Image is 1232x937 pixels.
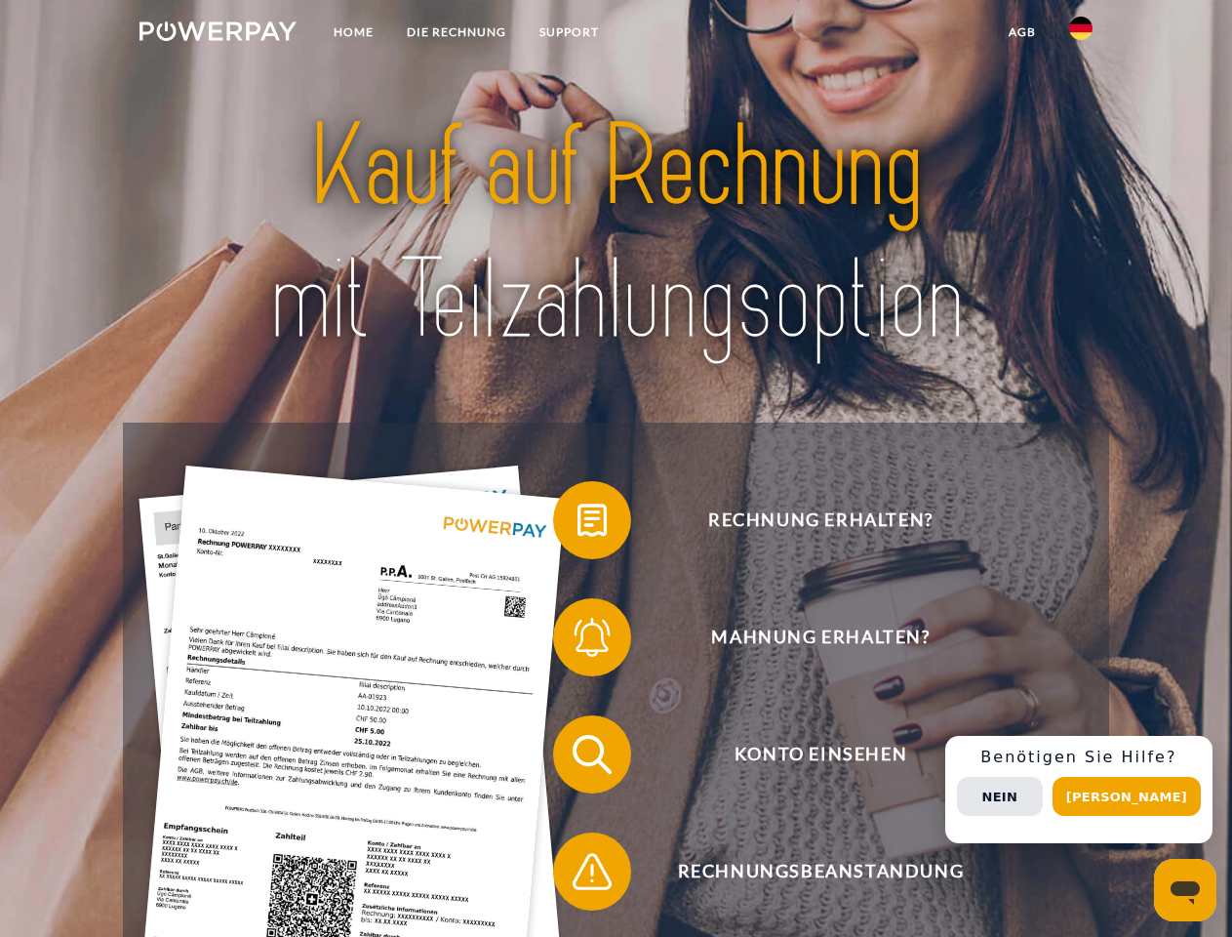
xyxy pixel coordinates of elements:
a: Home [317,15,390,50]
button: Nein [957,777,1043,816]
img: qb_bell.svg [568,613,616,662]
a: DIE RECHNUNG [390,15,523,50]
span: Rechnung erhalten? [581,481,1059,559]
span: Rechnungsbeanstandung [581,833,1059,911]
a: agb [992,15,1053,50]
button: Konto einsehen [553,715,1060,794]
h3: Benötigen Sie Hilfe? [957,748,1201,767]
img: qb_bill.svg [568,496,616,545]
img: de [1069,17,1093,40]
a: SUPPORT [523,15,616,50]
button: Rechnung erhalten? [553,481,1060,559]
img: qb_search.svg [568,730,616,779]
button: [PERSON_NAME] [1053,777,1201,816]
iframe: Schaltfläche zum Öffnen des Messaging-Fensters [1154,859,1216,921]
button: Mahnung erhalten? [553,598,1060,676]
span: Konto einsehen [581,715,1059,794]
div: Schnellhilfe [945,736,1212,843]
img: title-powerpay_de.svg [186,94,1046,374]
img: logo-powerpay-white.svg [139,21,297,41]
span: Mahnung erhalten? [581,598,1059,676]
img: qb_warning.svg [568,847,616,896]
button: Rechnungsbeanstandung [553,833,1060,911]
